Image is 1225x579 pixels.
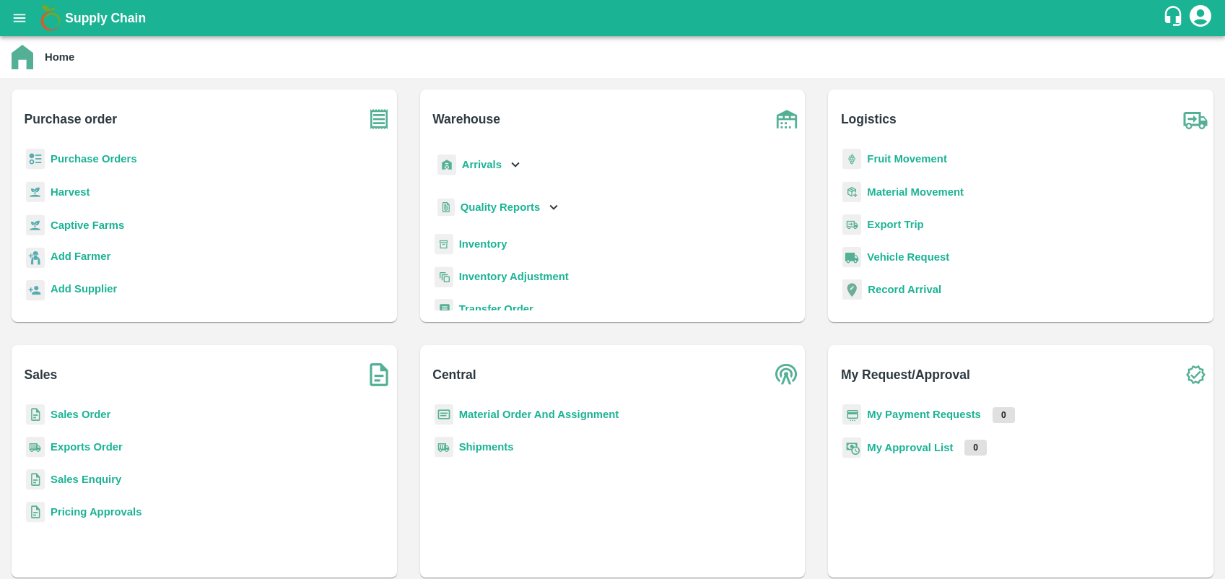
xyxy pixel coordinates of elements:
b: Add Farmer [51,251,110,262]
a: Purchase Orders [51,153,137,165]
img: harvest [26,181,45,203]
img: whInventory [435,234,453,255]
img: sales [26,404,45,425]
img: truck [1177,101,1213,137]
img: check [1177,357,1213,393]
a: My Approval List [867,442,953,453]
a: Transfer Order [459,303,533,315]
img: shipments [435,437,453,458]
div: customer-support [1162,5,1187,31]
img: supplier [26,280,45,301]
a: Inventory Adjustment [459,271,569,282]
img: material [842,181,861,203]
a: Pricing Approvals [51,506,141,518]
a: Add Farmer [51,248,110,268]
b: Central [432,365,476,385]
img: fruit [842,149,861,170]
a: Record Arrival [868,284,941,295]
b: Purchase order [25,109,117,129]
img: sales [26,502,45,523]
img: home [12,45,33,69]
a: Add Supplier [51,281,117,300]
b: Arrivals [462,159,502,170]
img: centralMaterial [435,404,453,425]
a: Exports Order [51,441,123,453]
a: Vehicle Request [867,251,949,263]
b: My Request/Approval [841,365,970,385]
div: account of current user [1187,3,1213,33]
a: Fruit Movement [867,153,947,165]
b: Sales [25,365,58,385]
img: whArrival [437,154,456,175]
button: open drawer [3,1,36,35]
a: Material Order And Assignment [459,409,619,420]
p: 0 [964,440,987,456]
img: approval [842,437,861,458]
img: logo [36,4,65,32]
a: Export Trip [867,219,923,230]
a: Material Movement [867,186,964,198]
b: Logistics [841,109,897,129]
a: Shipments [459,441,514,453]
a: Supply Chain [65,8,1162,28]
b: Warehouse [432,109,500,129]
div: Arrivals [435,149,524,181]
a: Sales Order [51,409,110,420]
img: soSales [361,357,397,393]
img: payment [842,404,861,425]
img: qualityReport [437,199,455,217]
img: shipments [26,437,45,458]
img: sales [26,469,45,490]
img: warehouse [769,101,805,137]
img: vehicle [842,247,861,268]
a: My Payment Requests [867,409,981,420]
p: 0 [993,407,1015,423]
a: Inventory [459,238,507,250]
img: central [769,357,805,393]
b: Quality Reports [461,201,541,213]
img: reciept [26,149,45,170]
b: Home [45,51,74,63]
a: Captive Farms [51,219,124,231]
a: Harvest [51,186,90,198]
img: recordArrival [842,279,862,300]
div: Quality Reports [435,193,562,222]
b: Supply Chain [65,11,146,25]
img: farmer [26,248,45,269]
img: purchase [361,101,397,137]
img: delivery [842,214,861,235]
b: Add Supplier [51,283,117,295]
img: harvest [26,214,45,236]
img: whTransfer [435,299,453,320]
a: Sales Enquiry [51,474,121,485]
img: inventory [435,266,453,287]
